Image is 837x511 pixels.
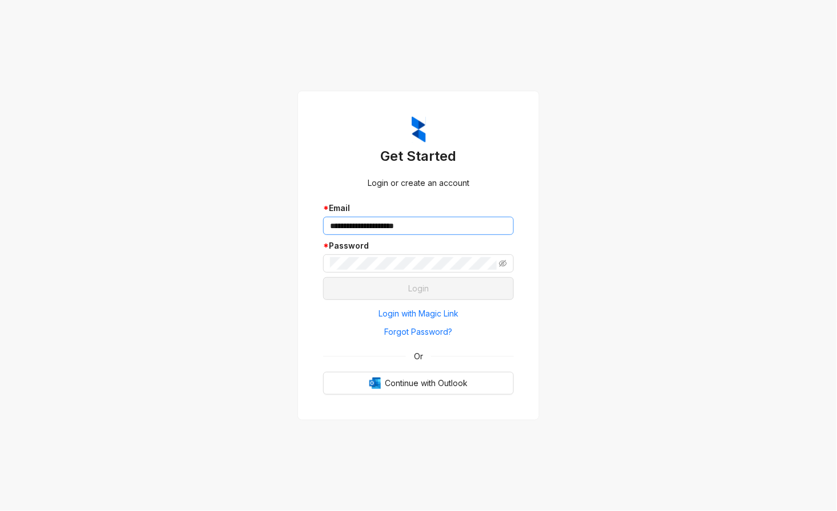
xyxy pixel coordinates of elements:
[323,202,514,214] div: Email
[323,323,514,341] button: Forgot Password?
[323,372,514,395] button: OutlookContinue with Outlook
[369,378,381,389] img: Outlook
[323,177,514,189] div: Login or create an account
[379,307,458,320] span: Login with Magic Link
[385,377,468,390] span: Continue with Outlook
[385,326,453,338] span: Forgot Password?
[499,259,507,267] span: eye-invisible
[323,147,514,165] h3: Get Started
[412,116,426,143] img: ZumaIcon
[323,305,514,323] button: Login with Magic Link
[406,350,431,363] span: Or
[323,240,514,252] div: Password
[323,277,514,300] button: Login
